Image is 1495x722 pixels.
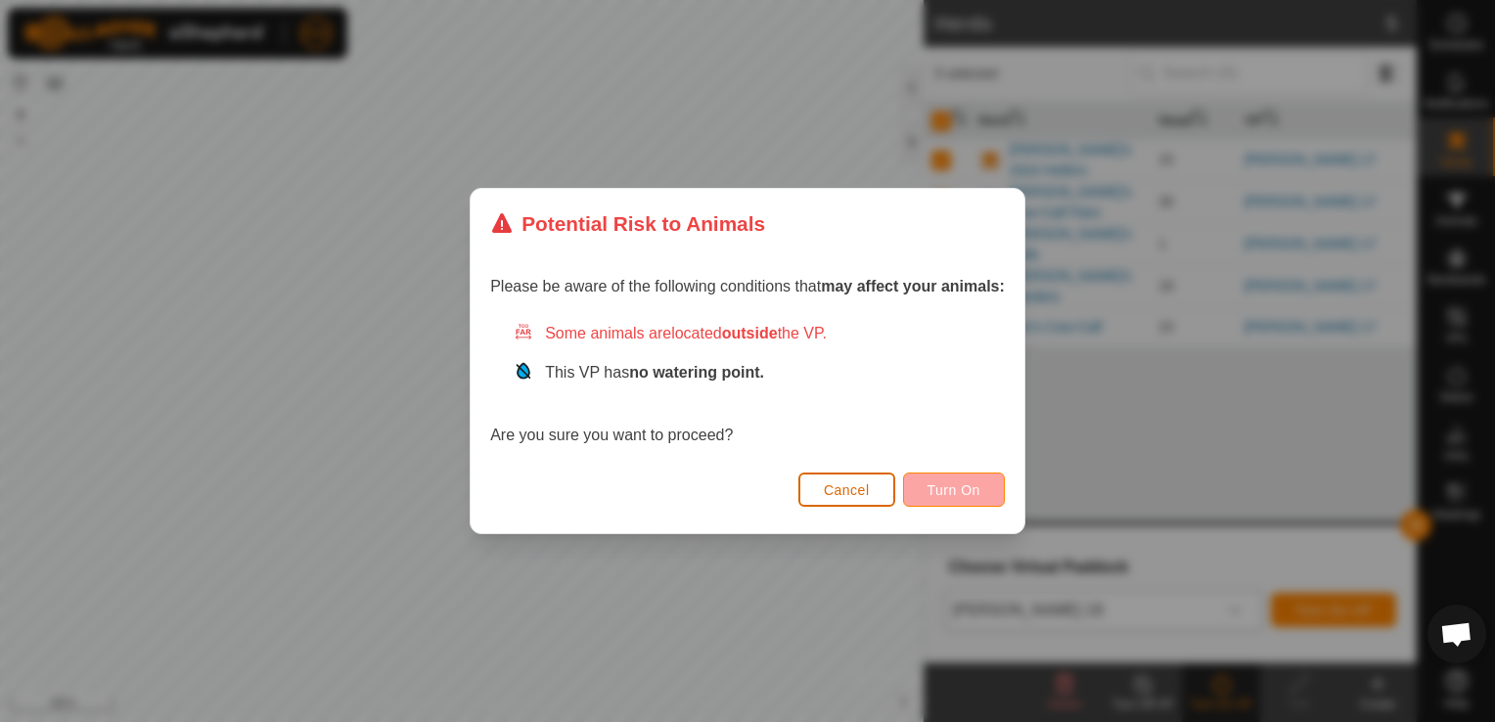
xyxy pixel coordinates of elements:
[798,473,895,507] button: Cancel
[514,322,1005,345] div: Some animals are
[545,364,764,381] span: This VP has
[928,482,980,498] span: Turn On
[824,482,870,498] span: Cancel
[671,325,827,341] span: located the VP.
[722,325,778,341] strong: outside
[629,364,764,381] strong: no watering point.
[490,322,1005,447] div: Are you sure you want to proceed?
[490,278,1005,294] span: Please be aware of the following conditions that
[490,208,765,239] div: Potential Risk to Animals
[903,473,1005,507] button: Turn On
[821,278,1005,294] strong: may affect your animals:
[1427,605,1486,663] div: Open chat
